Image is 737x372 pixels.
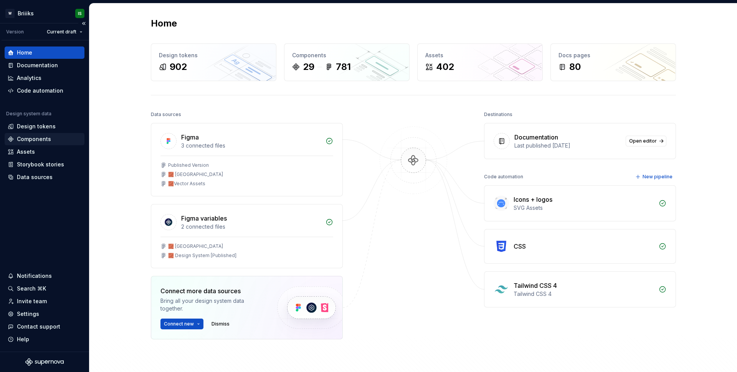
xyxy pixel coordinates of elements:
[626,136,666,146] a: Open editor
[336,61,351,73] div: 781
[181,142,321,149] div: 3 connected files
[168,243,223,249] div: 🧱 [GEOGRAPHIC_DATA]
[2,5,88,22] button: WBriiiksIS
[569,61,581,73] div: 80
[6,111,51,117] div: Design system data
[17,310,39,318] div: Settings
[5,85,84,97] a: Code automation
[514,142,621,149] div: Last published [DATE]
[151,109,181,120] div: Data sources
[292,51,402,59] div: Components
[643,174,673,180] span: New pipeline
[17,87,63,95] div: Code automation
[514,204,654,212] div: SVG Assets
[17,323,60,330] div: Contact support
[5,171,84,183] a: Data sources
[5,282,84,295] button: Search ⌘K
[170,61,187,73] div: 902
[514,290,654,298] div: Tailwind CSS 4
[212,321,230,327] span: Dismiss
[484,171,523,182] div: Code automation
[151,43,276,81] a: Design tokens902
[514,195,552,204] div: Icons + logos
[208,319,233,329] button: Dismiss
[160,297,264,312] div: Bring all your design system data together.
[514,242,526,251] div: CSS
[417,43,543,81] a: Assets402
[17,173,53,181] div: Data sources
[629,138,657,144] span: Open editor
[5,133,84,145] a: Components
[5,308,84,320] a: Settings
[168,252,236,259] div: 🧱 Design System [Published]
[514,281,557,290] div: Tailwind CSS 4
[5,72,84,84] a: Analytics
[181,133,199,142] div: Figma
[425,51,535,59] div: Assets
[25,358,64,366] svg: Supernova Logo
[6,29,24,35] div: Version
[17,74,41,82] div: Analytics
[168,171,223,178] div: 🧱 [GEOGRAPHIC_DATA]
[17,297,47,305] div: Invite team
[151,123,343,196] a: Figma3 connected filesPublished Version🧱 [GEOGRAPHIC_DATA]🧱Vector Assets
[17,335,29,343] div: Help
[17,272,52,280] div: Notifications
[17,161,64,168] div: Storybook stories
[17,285,46,292] div: Search ⌘K
[5,120,84,133] a: Design tokens
[5,9,15,18] div: W
[303,61,314,73] div: 29
[168,181,205,187] div: 🧱Vector Assets
[5,333,84,345] button: Help
[78,18,89,29] button: Collapse sidebar
[17,61,58,69] div: Documentation
[151,17,177,30] h2: Home
[5,295,84,307] a: Invite team
[550,43,676,81] a: Docs pages80
[181,214,227,223] div: Figma variables
[559,51,668,59] div: Docs pages
[78,10,82,17] div: IS
[484,109,512,120] div: Destinations
[5,321,84,333] button: Contact support
[5,158,84,171] a: Storybook stories
[5,46,84,59] a: Home
[436,61,454,73] div: 402
[160,319,203,329] button: Connect new
[43,27,86,37] button: Current draft
[168,162,209,168] div: Published Version
[17,49,32,56] div: Home
[633,171,676,182] button: New pipeline
[17,135,51,143] div: Components
[18,10,34,17] div: Briiiks
[284,43,410,81] a: Components29781
[5,146,84,158] a: Assets
[151,204,343,268] a: Figma variables2 connected files🧱 [GEOGRAPHIC_DATA]🧱 Design System [Published]
[164,321,194,327] span: Connect new
[47,29,76,35] span: Current draft
[5,270,84,282] button: Notifications
[181,223,321,231] div: 2 connected files
[17,123,56,130] div: Design tokens
[160,286,264,296] div: Connect more data sources
[5,59,84,71] a: Documentation
[159,51,268,59] div: Design tokens
[514,133,558,142] div: Documentation
[17,148,35,156] div: Assets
